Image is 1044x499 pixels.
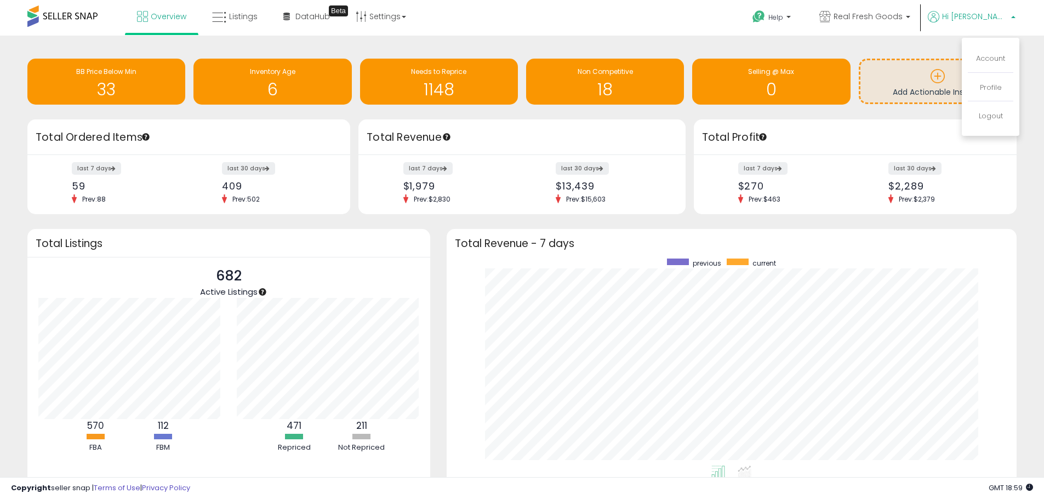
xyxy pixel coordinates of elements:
div: Tooltip anchor [141,132,151,142]
i: Get Help [752,10,766,24]
div: $1,979 [403,180,514,192]
a: Account [976,53,1005,64]
div: 409 [222,180,331,192]
span: Listings [229,11,258,22]
div: Tooltip anchor [758,132,768,142]
span: Prev: $2,379 [893,194,940,204]
label: last 30 days [556,162,609,175]
span: Help [768,13,783,22]
span: Real Fresh Goods [834,11,903,22]
b: 570 [87,419,104,432]
span: Needs to Reprice [411,67,466,76]
div: 59 [72,180,181,192]
span: Active Listings [200,286,258,297]
span: Overview [151,11,186,22]
span: Non Competitive [578,67,633,76]
span: Selling @ Max [748,67,794,76]
h1: 33 [33,81,180,99]
h3: Total Listings [36,239,422,248]
h1: 1148 [366,81,512,99]
span: DataHub [295,11,330,22]
a: Terms of Use [94,483,140,493]
div: Tooltip anchor [329,5,348,16]
h3: Total Revenue - 7 days [455,239,1008,248]
span: Prev: $463 [743,194,786,204]
b: 211 [356,419,367,432]
label: last 7 days [72,162,121,175]
h3: Total Revenue [367,130,677,145]
a: Non Competitive 18 [526,59,684,105]
h1: 0 [698,81,845,99]
div: $2,289 [888,180,997,192]
a: Add Actionable Insights [860,60,1015,102]
h1: 6 [199,81,346,99]
div: Tooltip anchor [442,132,452,142]
div: Tooltip anchor [258,287,267,297]
h1: 18 [532,81,678,99]
a: Selling @ Max 0 [692,59,850,105]
a: Help [744,2,802,36]
label: last 30 days [888,162,942,175]
span: 2025-10-14 18:59 GMT [989,483,1033,493]
span: Prev: $15,603 [561,194,611,204]
p: 682 [200,266,258,286]
div: FBA [63,443,129,453]
a: Hi [PERSON_NAME] [928,11,1016,36]
b: 112 [158,419,169,432]
h3: Total Ordered Items [36,130,342,145]
span: current [752,259,776,268]
span: Prev: 88 [77,194,111,204]
div: Repriced [261,443,327,453]
div: Not Repriced [329,443,395,453]
div: FBM [130,443,196,453]
a: Needs to Reprice 1148 [360,59,518,105]
b: 471 [287,419,301,432]
h3: Total Profit [702,130,1008,145]
label: last 7 days [738,162,788,175]
a: Privacy Policy [142,483,190,493]
span: Inventory Age [250,67,295,76]
span: BB Price Below Min [76,67,136,76]
strong: Copyright [11,483,51,493]
span: Add Actionable Insights [893,87,982,97]
label: last 30 days [222,162,275,175]
a: Profile [980,82,1002,93]
label: last 7 days [403,162,453,175]
a: BB Price Below Min 33 [27,59,185,105]
div: $270 [738,180,847,192]
span: Prev: $2,830 [408,194,456,204]
span: Prev: 502 [227,194,265,204]
div: $13,439 [556,180,666,192]
span: previous [693,259,721,268]
a: Inventory Age 6 [193,59,351,105]
a: Logout [979,111,1003,121]
div: seller snap | | [11,483,190,494]
span: Hi [PERSON_NAME] [942,11,1008,22]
